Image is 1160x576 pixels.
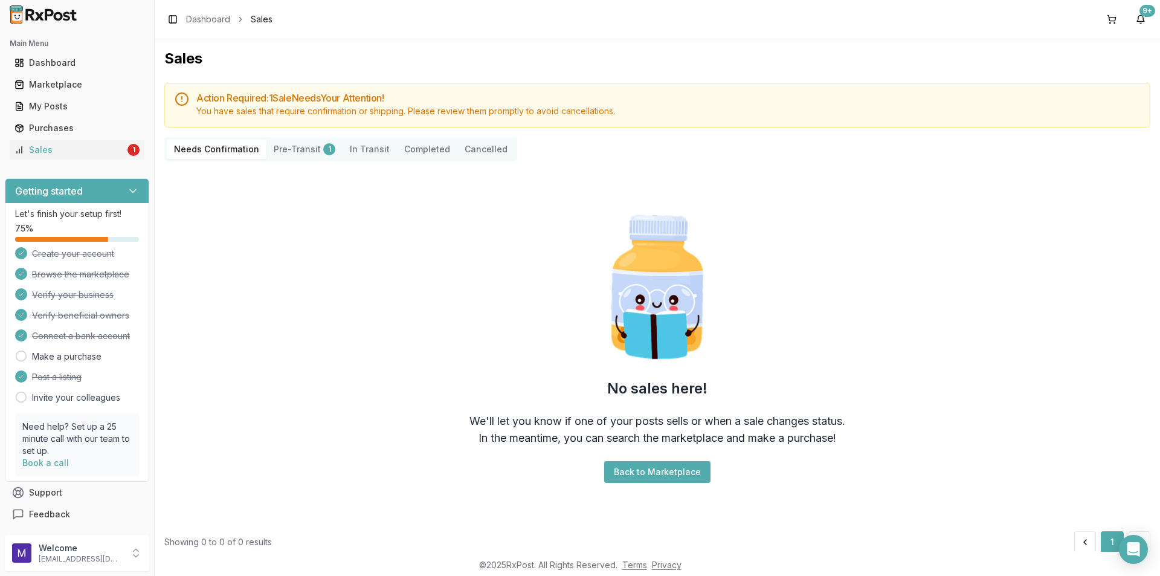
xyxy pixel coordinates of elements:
button: Purchases [5,118,149,138]
h2: Main Menu [10,39,144,48]
div: 1 [323,143,335,155]
a: Invite your colleagues [32,392,120,404]
a: Book a call [22,458,69,468]
div: 1 [127,144,140,156]
img: Smart Pill Bottle [580,210,735,364]
h3: Getting started [15,184,83,198]
span: Browse the marketplace [32,268,129,280]
h2: No sales here! [607,379,707,398]
span: Feedback [29,508,70,520]
div: You have sales that require confirmation or shipping. Please review them promptly to avoid cancel... [196,105,1140,117]
div: 9+ [1139,5,1155,17]
span: Verify your business [32,289,114,301]
div: We'll let you know if one of your posts sells or when a sale changes status. [469,413,845,430]
button: Support [5,482,149,503]
p: Let's finish your setup first! [15,208,139,220]
span: Sales [251,13,272,25]
button: Completed [397,140,457,159]
button: Back to Marketplace [604,461,710,483]
button: Pre-Transit [266,140,343,159]
button: Feedback [5,503,149,525]
a: Dashboard [186,13,230,25]
span: Connect a bank account [32,330,130,342]
button: 1 [1101,531,1124,553]
a: Privacy [652,560,681,570]
a: My Posts [10,95,144,117]
a: Purchases [10,117,144,139]
img: RxPost Logo [5,5,82,24]
span: Verify beneficial owners [32,309,129,322]
a: Sales1 [10,139,144,161]
div: Sales [14,144,125,156]
a: Terms [622,560,647,570]
a: Dashboard [10,52,144,74]
div: Showing 0 to 0 of 0 results [164,536,272,548]
button: Needs Confirmation [167,140,266,159]
h1: Sales [164,49,1150,68]
span: 75 % [15,222,33,235]
a: Make a purchase [32,351,101,363]
div: Purchases [14,122,140,134]
p: Welcome [39,542,123,554]
div: Dashboard [14,57,140,69]
span: Create your account [32,248,114,260]
button: 9+ [1131,10,1150,29]
div: Open Intercom Messenger [1119,535,1148,564]
p: [EMAIL_ADDRESS][DOMAIN_NAME] [39,554,123,564]
button: Sales1 [5,140,149,160]
button: Marketplace [5,75,149,94]
span: Post a listing [32,371,82,383]
button: Cancelled [457,140,515,159]
img: User avatar [12,543,31,563]
div: Marketplace [14,79,140,91]
button: Dashboard [5,53,149,73]
button: In Transit [343,140,397,159]
a: Marketplace [10,74,144,95]
div: In the meantime, you can search the marketplace and make a purchase! [478,430,836,447]
h5: Action Required: 1 Sale Need s Your Attention! [196,93,1140,103]
div: My Posts [14,100,140,112]
button: My Posts [5,97,149,116]
p: Need help? Set up a 25 minute call with our team to set up. [22,421,132,457]
nav: breadcrumb [186,13,272,25]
